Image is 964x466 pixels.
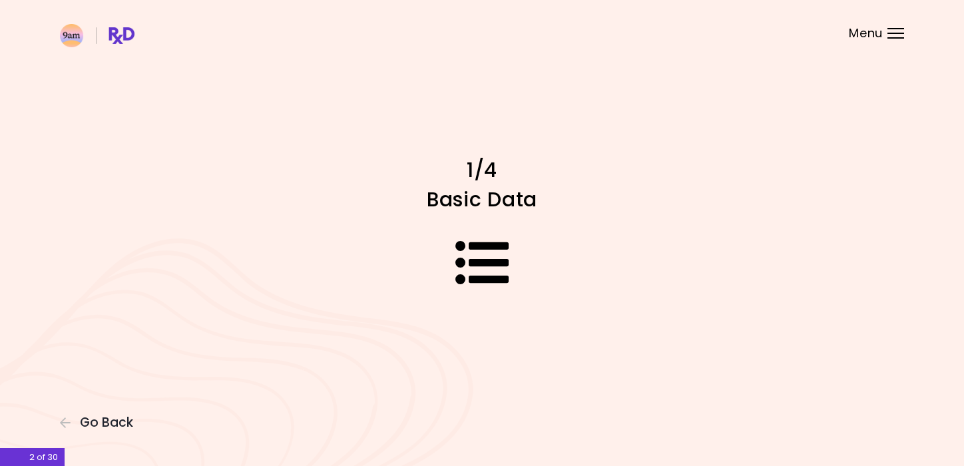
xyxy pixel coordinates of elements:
h1: Basic Data [249,186,715,212]
span: Menu [849,27,883,39]
img: RxDiet [60,24,134,47]
h1: 1/4 [249,157,715,183]
button: Go Back [60,415,140,430]
span: Go Back [80,415,133,430]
